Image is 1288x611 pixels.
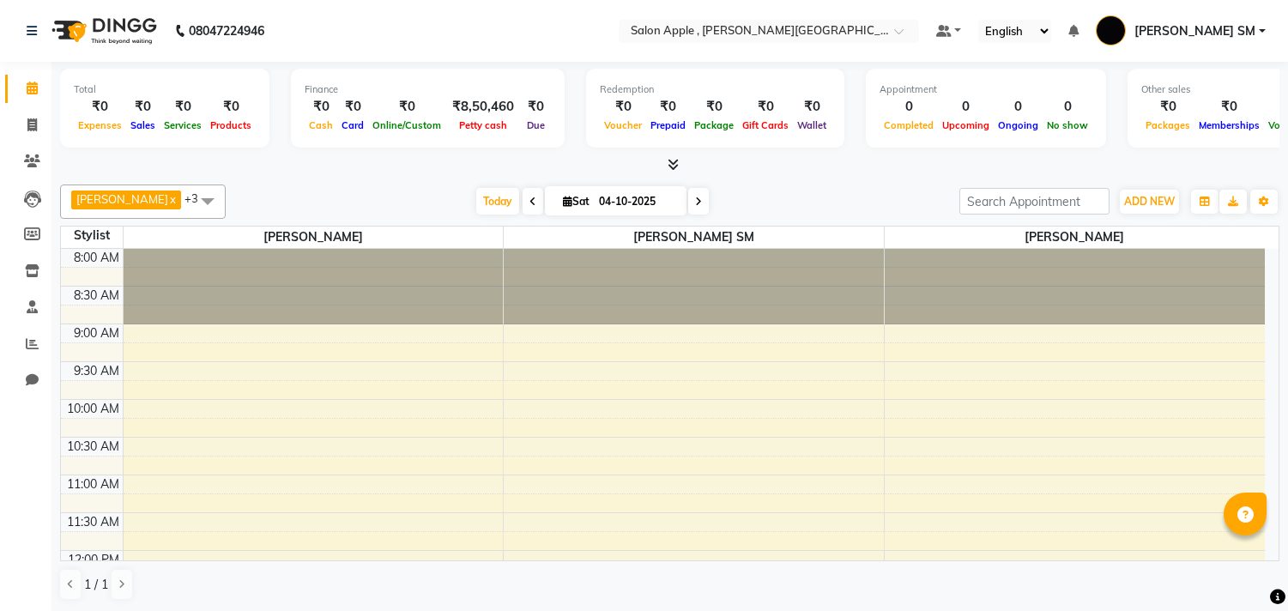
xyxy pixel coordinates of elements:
span: Memberships [1194,119,1264,131]
div: Finance [305,82,551,97]
div: 11:30 AM [63,513,123,531]
div: Total [74,82,256,97]
div: ₹0 [206,97,256,117]
div: Stylist [61,227,123,245]
img: logo [44,7,161,55]
div: ₹0 [305,97,337,117]
div: ₹0 [1194,97,1264,117]
span: [PERSON_NAME] SM [504,227,884,248]
span: Cash [305,119,337,131]
span: Wallet [793,119,831,131]
span: +3 [184,191,211,205]
span: Expenses [74,119,126,131]
span: Today [476,188,519,215]
button: ADD NEW [1120,190,1179,214]
span: [PERSON_NAME] [124,227,504,248]
div: 0 [1043,97,1092,117]
div: ₹0 [160,97,206,117]
div: 0 [994,97,1043,117]
input: 2025-10-04 [594,189,680,215]
div: 8:00 AM [70,249,123,267]
span: Gift Cards [738,119,793,131]
div: ₹8,50,460 [445,97,521,117]
iframe: chat widget [1216,542,1271,594]
div: Appointment [880,82,1092,97]
b: 08047224946 [189,7,264,55]
span: Card [337,119,368,131]
span: Completed [880,119,938,131]
div: ₹0 [368,97,445,117]
span: Due [523,119,549,131]
span: Packages [1141,119,1194,131]
div: 12:00 PM [64,551,123,569]
img: bharat manger SM [1096,15,1126,45]
span: [PERSON_NAME] [885,227,1265,248]
span: [PERSON_NAME] [76,192,168,206]
span: No show [1043,119,1092,131]
a: x [168,192,176,206]
div: ₹0 [337,97,368,117]
input: Search Appointment [959,188,1110,215]
div: ₹0 [793,97,831,117]
span: Upcoming [938,119,994,131]
div: ₹0 [521,97,551,117]
span: Online/Custom [368,119,445,131]
div: Redemption [600,82,831,97]
div: ₹0 [646,97,690,117]
span: Package [690,119,738,131]
span: Prepaid [646,119,690,131]
div: 9:30 AM [70,362,123,380]
div: 8:30 AM [70,287,123,305]
div: ₹0 [738,97,793,117]
div: ₹0 [690,97,738,117]
span: [PERSON_NAME] SM [1134,22,1255,40]
div: 0 [880,97,938,117]
span: Products [206,119,256,131]
div: ₹0 [126,97,160,117]
div: 10:00 AM [63,400,123,418]
div: ₹0 [74,97,126,117]
div: 9:00 AM [70,324,123,342]
span: Petty cash [455,119,511,131]
span: Ongoing [994,119,1043,131]
span: ADD NEW [1124,195,1175,208]
span: Services [160,119,206,131]
div: 11:00 AM [63,475,123,493]
div: ₹0 [600,97,646,117]
span: 1 / 1 [84,576,108,594]
div: ₹0 [1141,97,1194,117]
div: 10:30 AM [63,438,123,456]
span: Sat [559,195,594,208]
div: 0 [938,97,994,117]
span: Voucher [600,119,646,131]
span: Sales [126,119,160,131]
